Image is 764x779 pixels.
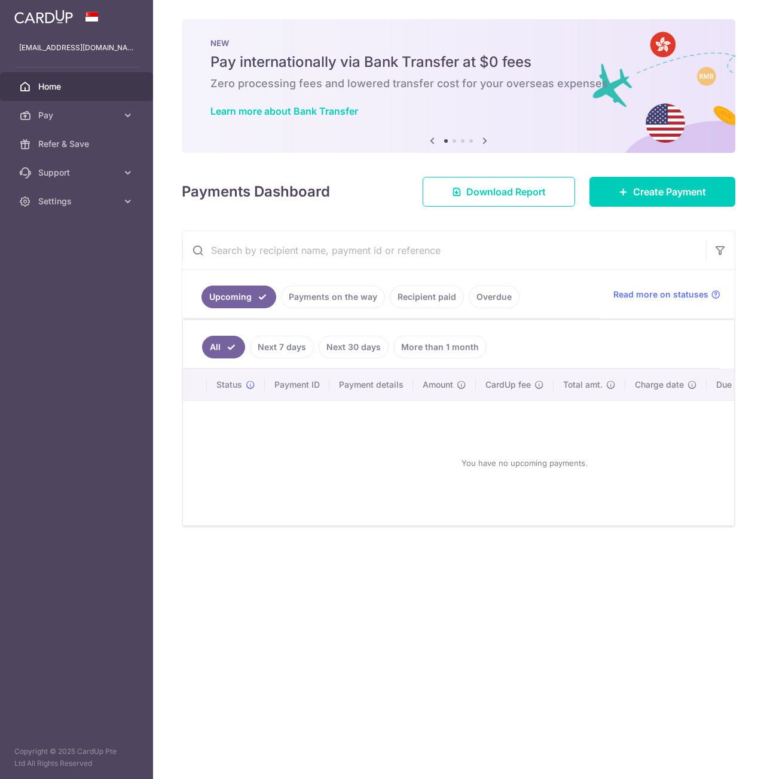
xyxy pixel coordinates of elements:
h5: Pay internationally via Bank Transfer at $0 fees [210,53,707,72]
a: Payments on the way [281,286,385,308]
h4: Payments Dashboard [182,181,330,203]
span: Read more on statuses [613,289,708,300]
a: Download Report [423,177,575,207]
th: Payment details [329,369,413,400]
a: Overdue [469,286,519,308]
span: Settings [38,195,117,207]
span: Status [216,379,242,391]
a: All [202,336,245,358]
th: Payment ID [265,369,329,400]
span: CardUp fee [485,379,531,391]
a: Next 7 days [250,336,314,358]
a: Upcoming [201,286,276,308]
span: Refer & Save [38,138,117,150]
input: Search by recipient name, payment id or reference [182,231,706,269]
h6: Zero processing fees and lowered transfer cost for your overseas expenses [210,76,707,91]
span: Charge date [635,379,684,391]
span: Home [38,81,117,93]
a: Create Payment [589,177,735,207]
span: Support [38,167,117,179]
a: Recipient paid [390,286,464,308]
span: Amount [423,379,453,391]
p: [EMAIL_ADDRESS][DOMAIN_NAME] [19,42,134,54]
a: Next 30 days [319,336,389,358]
a: Read more on statuses [613,289,720,300]
a: Learn more about Bank Transfer [210,105,358,117]
span: Total amt. [563,379,603,391]
img: Bank transfer banner [182,19,735,153]
span: Create Payment [633,185,706,199]
img: CardUp [14,10,73,24]
a: More than 1 month [393,336,487,358]
span: Download Report [466,185,546,199]
span: Pay [38,109,117,121]
p: NEW [210,38,707,48]
span: Due date [716,379,752,391]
